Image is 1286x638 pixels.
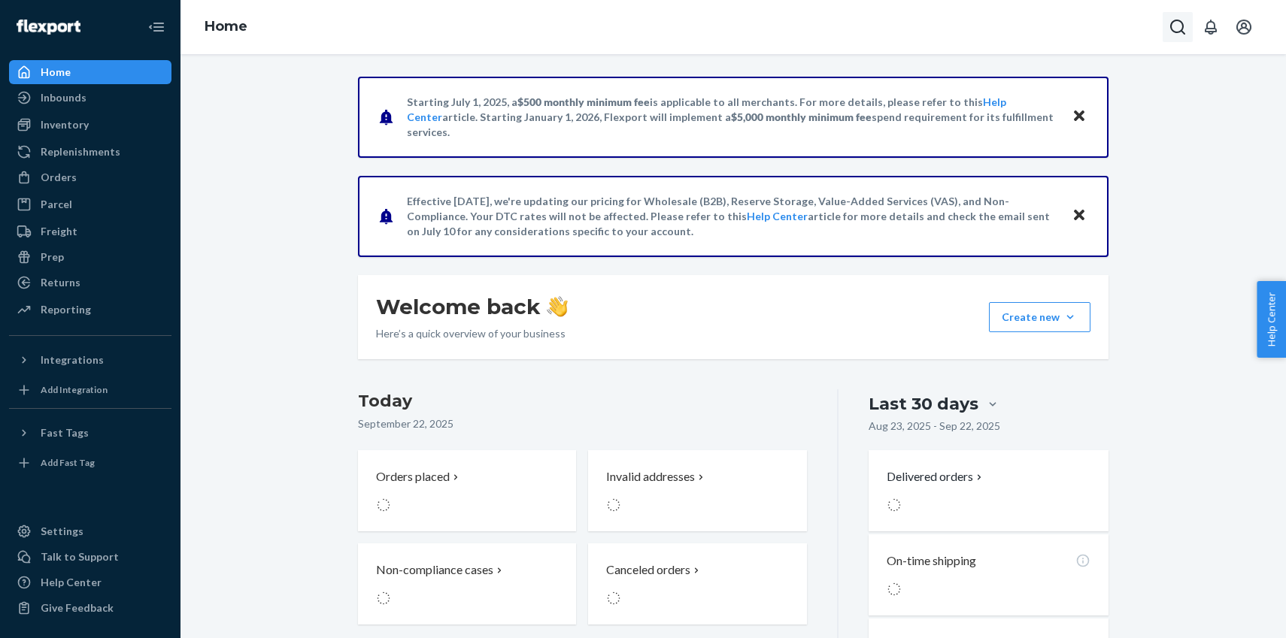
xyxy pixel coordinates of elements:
button: Help Center [1257,281,1286,358]
a: Inventory [9,113,171,137]
a: Parcel [9,192,171,216]
div: Inventory [41,117,89,132]
div: Integrations [41,352,104,367]
button: Fast Tags [9,421,171,445]
button: Open account menu [1229,12,1259,42]
span: $5,000 monthly minimum fee [731,110,872,123]
button: Delivered orders [887,468,985,485]
a: Returns [9,271,171,295]
div: Parcel [41,197,72,212]
p: Aug 23, 2025 - Sep 22, 2025 [869,419,1000,434]
span: $500 monthly minimum fee [517,95,650,108]
p: Here’s a quick overview of your business [376,326,568,341]
a: Reporting [9,298,171,322]
p: Non-compliance cases [376,561,493,579]
a: Help Center [9,570,171,594]
a: Add Fast Tag [9,451,171,475]
ol: breadcrumbs [193,5,259,49]
p: On-time shipping [887,552,976,570]
h1: Welcome back [376,293,568,320]
button: Non-compliance cases [358,543,576,624]
div: Replenishments [41,144,120,159]
p: Orders placed [376,468,450,485]
p: Effective [DATE], we're updating our pricing for Wholesale (B2B), Reserve Storage, Value-Added Se... [407,194,1057,239]
button: Orders placed [358,450,576,531]
a: Settings [9,519,171,543]
button: Close Navigation [141,12,171,42]
div: Home [41,65,71,80]
button: Create new [989,302,1090,332]
a: Home [205,18,247,35]
button: Canceled orders [588,543,806,624]
a: Replenishments [9,140,171,164]
button: Integrations [9,348,171,372]
button: Close [1069,205,1089,227]
div: Add Fast Tag [41,456,95,469]
p: September 22, 2025 [358,416,807,431]
div: Add Integration [41,383,108,396]
div: Reporting [41,302,91,317]
div: Talk to Support [41,549,119,564]
div: Returns [41,275,80,290]
div: Last 30 days [869,392,978,416]
a: Talk to Support [9,545,171,569]
p: Invalid addresses [606,468,695,485]
a: Home [9,60,171,84]
a: Prep [9,245,171,269]
img: hand-wave emoji [547,296,568,317]
div: Give Feedback [41,600,114,615]
div: Orders [41,170,77,185]
button: Open Search Box [1163,12,1193,42]
button: Invalid addresses [588,450,806,531]
div: Fast Tags [41,425,89,440]
a: Add Integration [9,378,171,402]
button: Give Feedback [9,596,171,620]
div: Inbounds [41,90,86,105]
h3: Today [358,389,807,413]
p: Canceled orders [606,561,690,579]
a: Orders [9,165,171,189]
div: Freight [41,224,77,239]
img: Flexport logo [17,20,80,35]
a: Help Center [747,210,808,222]
button: Close [1069,106,1089,128]
div: Help Center [41,575,102,590]
div: Settings [41,524,83,539]
a: Freight [9,219,171,243]
button: Open notifications [1196,12,1226,42]
a: Inbounds [9,86,171,110]
p: Starting July 1, 2025, a is applicable to all merchants. For more details, please refer to this a... [407,95,1057,140]
div: Prep [41,249,64,265]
